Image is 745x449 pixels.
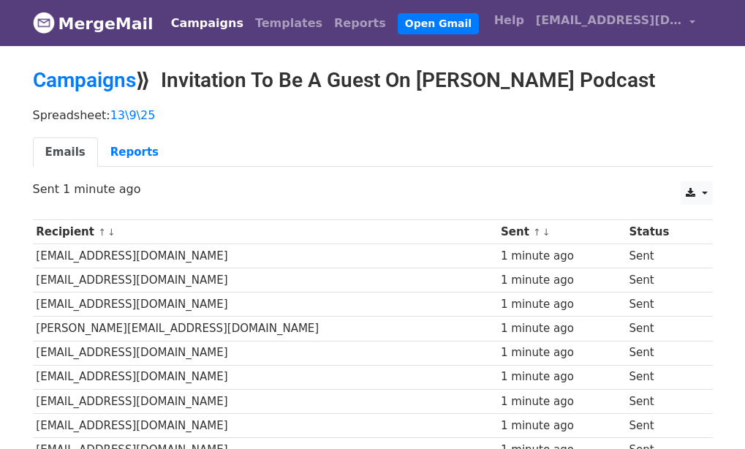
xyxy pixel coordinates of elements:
[33,68,136,92] a: Campaigns
[501,272,622,289] div: 1 minute ago
[501,296,622,313] div: 1 minute ago
[33,268,498,293] td: [EMAIL_ADDRESS][DOMAIN_NAME]
[501,369,622,385] div: 1 minute ago
[33,220,498,244] th: Recipient
[626,244,701,268] td: Sent
[33,365,498,389] td: [EMAIL_ADDRESS][DOMAIN_NAME]
[328,9,392,38] a: Reports
[533,227,541,238] a: ↑
[501,344,622,361] div: 1 minute ago
[626,389,701,413] td: Sent
[33,244,498,268] td: [EMAIL_ADDRESS][DOMAIN_NAME]
[501,248,622,265] div: 1 minute ago
[501,418,622,434] div: 1 minute ago
[33,137,98,167] a: Emails
[33,389,498,413] td: [EMAIL_ADDRESS][DOMAIN_NAME]
[398,13,479,34] a: Open Gmail
[536,12,682,29] span: [EMAIL_ADDRESS][DOMAIN_NAME]
[33,107,713,123] p: Spreadsheet:
[33,317,498,341] td: [PERSON_NAME][EMAIL_ADDRESS][DOMAIN_NAME]
[530,6,701,40] a: [EMAIL_ADDRESS][DOMAIN_NAME]
[501,393,622,410] div: 1 minute ago
[33,293,498,317] td: [EMAIL_ADDRESS][DOMAIN_NAME]
[98,227,106,238] a: ↑
[33,413,498,437] td: [EMAIL_ADDRESS][DOMAIN_NAME]
[626,268,701,293] td: Sent
[165,9,249,38] a: Campaigns
[626,413,701,437] td: Sent
[488,6,530,35] a: Help
[33,341,498,365] td: [EMAIL_ADDRESS][DOMAIN_NAME]
[110,108,156,122] a: 13\9\25
[626,317,701,341] td: Sent
[107,227,116,238] a: ↓
[33,181,713,197] p: Sent 1 minute ago
[33,12,55,34] img: MergeMail logo
[626,365,701,389] td: Sent
[626,293,701,317] td: Sent
[497,220,626,244] th: Sent
[33,8,154,39] a: MergeMail
[501,320,622,337] div: 1 minute ago
[626,220,701,244] th: Status
[542,227,551,238] a: ↓
[249,9,328,38] a: Templates
[98,137,171,167] a: Reports
[33,68,713,93] h2: ⟫ Invitation To Be A Guest On [PERSON_NAME] Podcast
[626,341,701,365] td: Sent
